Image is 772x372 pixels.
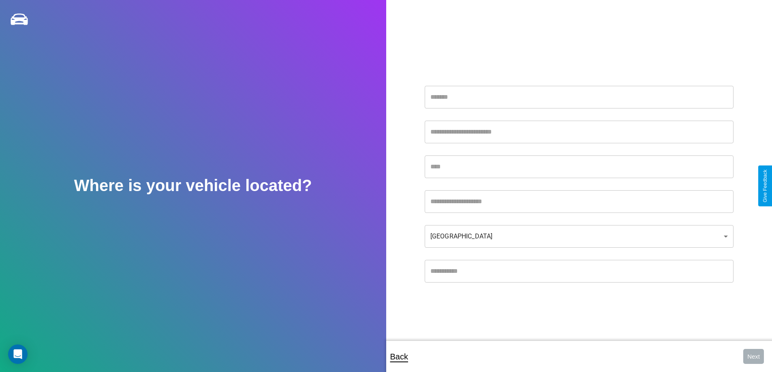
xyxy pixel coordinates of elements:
[743,349,764,364] button: Next
[8,344,28,364] div: Open Intercom Messenger
[762,170,768,202] div: Give Feedback
[425,225,734,248] div: [GEOGRAPHIC_DATA]
[74,176,312,195] h2: Where is your vehicle located?
[390,349,408,364] p: Back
